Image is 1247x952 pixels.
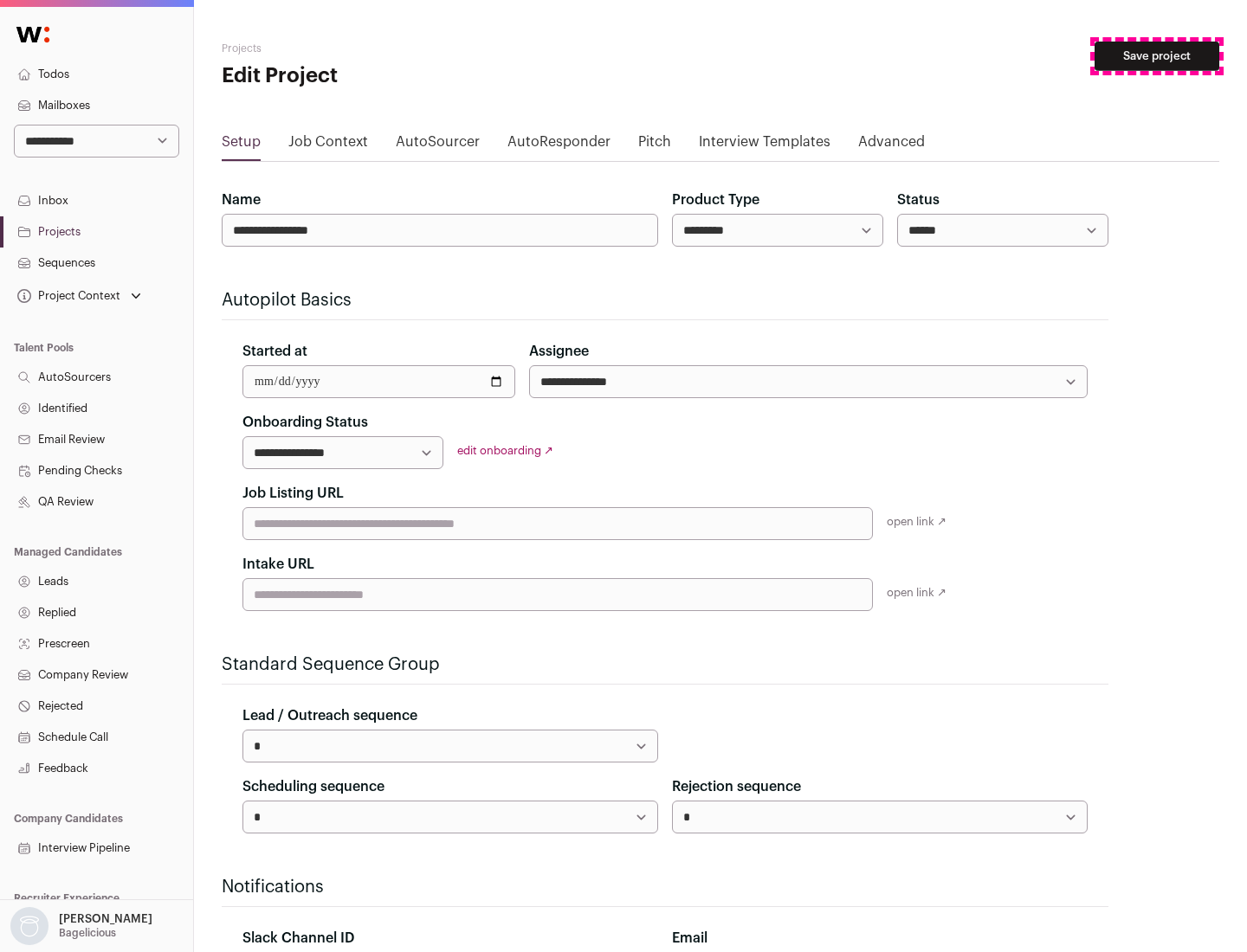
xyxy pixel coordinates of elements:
[14,284,145,308] button: Open dropdown
[7,907,156,945] button: Open dropdown
[7,17,59,52] img: Wellfound
[457,445,553,456] a: edit onboarding ↗
[529,341,589,362] label: Assignee
[222,62,554,90] h1: Edit Project
[672,776,801,797] label: Rejection sequence
[699,132,830,159] a: Interview Templates
[672,928,1088,949] div: Email
[507,132,611,159] a: AutoResponder
[222,875,1108,899] h2: Notifications
[242,483,344,504] label: Job Listing URL
[222,132,261,159] a: Setup
[672,190,759,210] label: Product Type
[14,289,120,303] div: Project Context
[222,190,261,210] label: Name
[858,132,925,159] a: Advanced
[242,412,368,433] label: Onboarding Status
[59,912,152,926] p: [PERSON_NAME]
[222,653,1108,677] h2: Standard Sequence Group
[897,190,940,210] label: Status
[242,341,307,362] label: Started at
[288,132,368,159] a: Job Context
[242,705,417,726] label: Lead / Outreach sequence
[10,907,48,945] img: nopic.png
[242,554,314,575] label: Intake URL
[1095,42,1219,71] button: Save project
[59,926,116,940] p: Bagelicious
[222,288,1108,312] h2: Autopilot Basics
[242,776,384,797] label: Scheduling sequence
[222,42,554,55] h2: Projects
[242,928,354,949] label: Slack Channel ID
[638,132,671,159] a: Pitch
[396,132,480,159] a: AutoSourcer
